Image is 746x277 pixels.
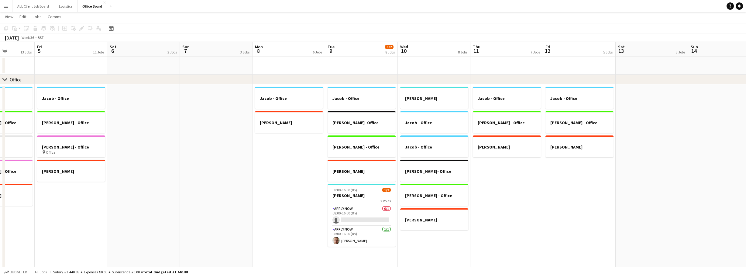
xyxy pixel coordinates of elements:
[93,50,104,54] div: 11 Jobs
[531,50,540,54] div: 7 Jobs
[167,50,177,54] div: 3 Jobs
[473,144,541,150] h3: [PERSON_NAME]
[77,0,107,12] button: Office Board
[328,135,396,157] app-job-card: [PERSON_NAME] - Office
[255,96,323,101] h3: Jacob - Office
[30,13,44,21] a: Jobs
[545,87,614,109] app-job-card: Jacob - Office
[20,35,35,40] span: Week 36
[45,13,64,21] a: Comms
[400,217,468,223] h3: [PERSON_NAME]
[328,226,396,247] app-card-role: APPLY NOW1/108:00-16:00 (8h)[PERSON_NAME]
[382,188,391,192] span: 1/2
[328,44,335,50] span: Tue
[328,96,396,101] h3: Jacob - Office
[328,111,396,133] div: [PERSON_NAME]- Office
[691,44,698,50] span: Sun
[400,160,468,182] app-job-card: [PERSON_NAME]- Office
[545,144,614,150] h3: [PERSON_NAME]
[473,135,541,157] app-job-card: [PERSON_NAME]
[328,169,396,174] h3: [PERSON_NAME]
[400,96,468,101] h3: [PERSON_NAME]
[400,135,468,157] app-job-card: Jacob - Office
[255,120,323,125] h3: [PERSON_NAME]
[473,96,541,101] h3: Jacob - Office
[400,144,468,150] h3: Jacob - Office
[38,35,44,40] div: BST
[617,47,625,54] span: 13
[37,160,105,182] app-job-card: [PERSON_NAME]
[472,47,480,54] span: 11
[328,120,396,125] h3: [PERSON_NAME]- Office
[37,96,105,101] h3: Jacob - Office
[37,144,105,150] h3: [PERSON_NAME] - Office
[33,270,48,274] span: All jobs
[143,270,188,274] span: Total Budgeted £1 440.88
[328,87,396,109] app-job-card: Jacob - Office
[676,50,685,54] div: 3 Jobs
[37,120,105,125] h3: [PERSON_NAME] - Office
[36,47,42,54] span: 5
[12,0,54,12] button: ALL Client Job Board
[400,120,468,125] h3: Jacob - Office
[400,87,468,109] app-job-card: [PERSON_NAME]
[54,0,77,12] button: Logistics
[37,169,105,174] h3: [PERSON_NAME]
[473,87,541,109] app-job-card: Jacob - Office
[328,205,396,226] app-card-role: APPLY NOW0/108:00-16:00 (8h)
[255,111,323,133] app-job-card: [PERSON_NAME]
[17,13,29,21] a: Edit
[254,47,263,54] span: 8
[37,135,105,157] div: [PERSON_NAME] - Office Office
[400,193,468,198] h3: [PERSON_NAME] - Office
[37,44,42,50] span: Fri
[37,87,105,109] app-job-card: Jacob - Office
[37,111,105,133] app-job-card: [PERSON_NAME] - Office
[5,14,13,19] span: View
[328,160,396,182] app-job-card: [PERSON_NAME]
[240,50,249,54] div: 3 Jobs
[399,47,408,54] span: 10
[473,111,541,133] app-job-card: [PERSON_NAME] - Office
[3,269,28,275] button: Budgeted
[328,144,396,150] h3: [PERSON_NAME] - Office
[545,111,614,133] app-job-card: [PERSON_NAME] - Office
[327,47,335,54] span: 9
[255,87,323,109] app-job-card: Jacob - Office
[33,14,42,19] span: Jobs
[110,44,116,50] span: Sat
[19,14,26,19] span: Edit
[53,270,188,274] div: Salary £1 440.88 + Expenses £0.00 + Subsistence £0.00 =
[400,208,468,230] app-job-card: [PERSON_NAME]
[2,13,16,21] a: View
[48,14,61,19] span: Comms
[400,169,468,174] h3: [PERSON_NAME]- Office
[182,44,190,50] span: Sun
[46,150,55,155] span: Office
[458,50,467,54] div: 8 Jobs
[328,184,396,247] app-job-card: 08:00-16:00 (8h)1/2[PERSON_NAME]2 RolesAPPLY NOW0/108:00-16:00 (8h) APPLY NOW1/108:00-16:00 (8h)[...
[400,111,468,133] app-job-card: Jacob - Office
[332,188,357,192] span: 08:00-16:00 (8h)
[181,47,190,54] span: 7
[385,50,395,54] div: 8 Jobs
[400,184,468,206] div: [PERSON_NAME] - Office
